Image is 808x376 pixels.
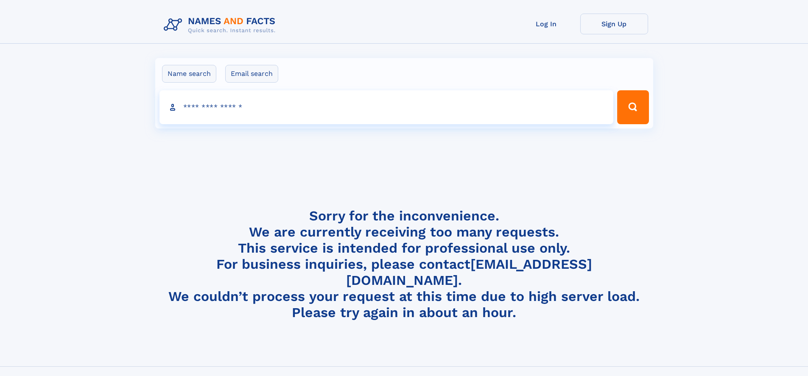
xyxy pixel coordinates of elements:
[346,256,592,288] a: [EMAIL_ADDRESS][DOMAIN_NAME]
[512,14,580,34] a: Log In
[162,65,216,83] label: Name search
[225,65,278,83] label: Email search
[160,14,282,36] img: Logo Names and Facts
[580,14,648,34] a: Sign Up
[160,208,648,321] h4: Sorry for the inconvenience. We are currently receiving too many requests. This service is intend...
[617,90,649,124] button: Search Button
[159,90,614,124] input: search input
